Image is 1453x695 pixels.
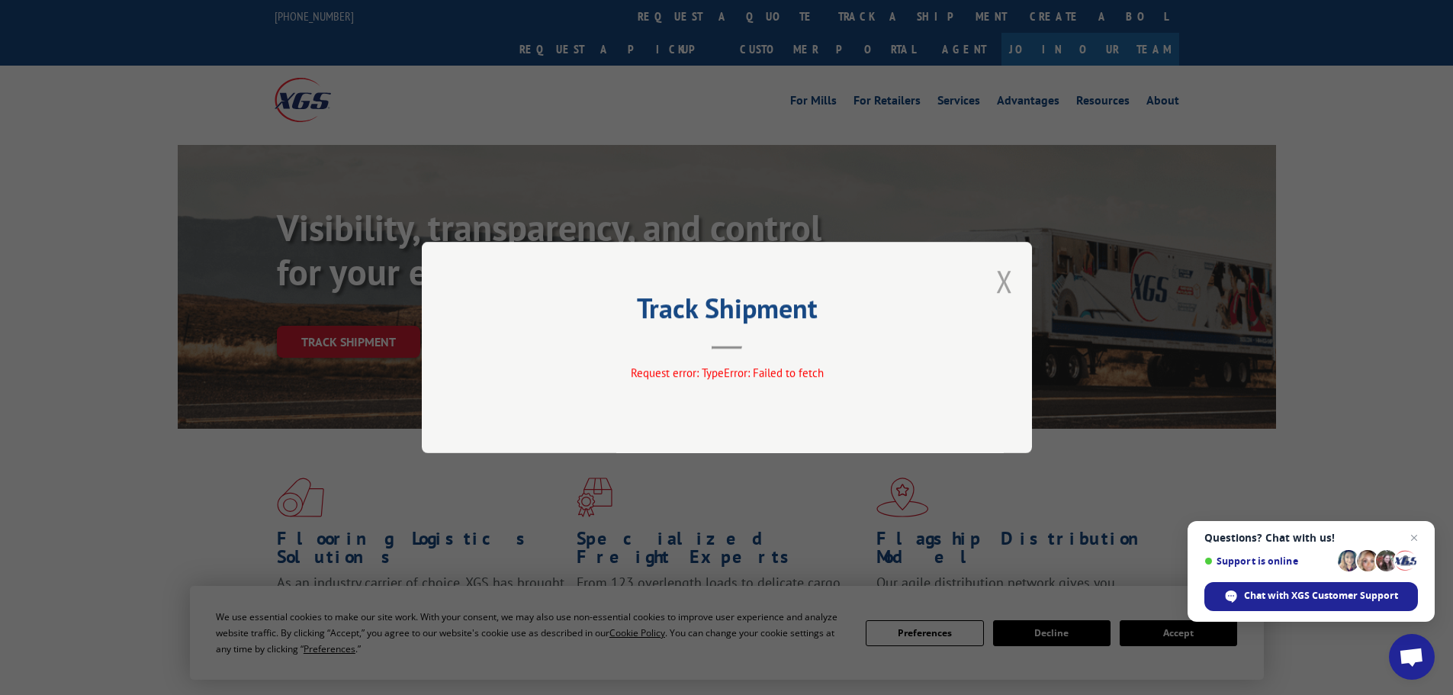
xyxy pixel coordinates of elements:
span: Close chat [1405,529,1423,547]
div: Chat with XGS Customer Support [1204,582,1418,611]
button: Close modal [996,261,1013,301]
span: Questions? Chat with us! [1204,532,1418,544]
span: Request error: TypeError: Failed to fetch [630,365,823,380]
div: Open chat [1389,634,1435,680]
span: Chat with XGS Customer Support [1244,589,1398,603]
span: Support is online [1204,555,1332,567]
h2: Track Shipment [498,298,956,327]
